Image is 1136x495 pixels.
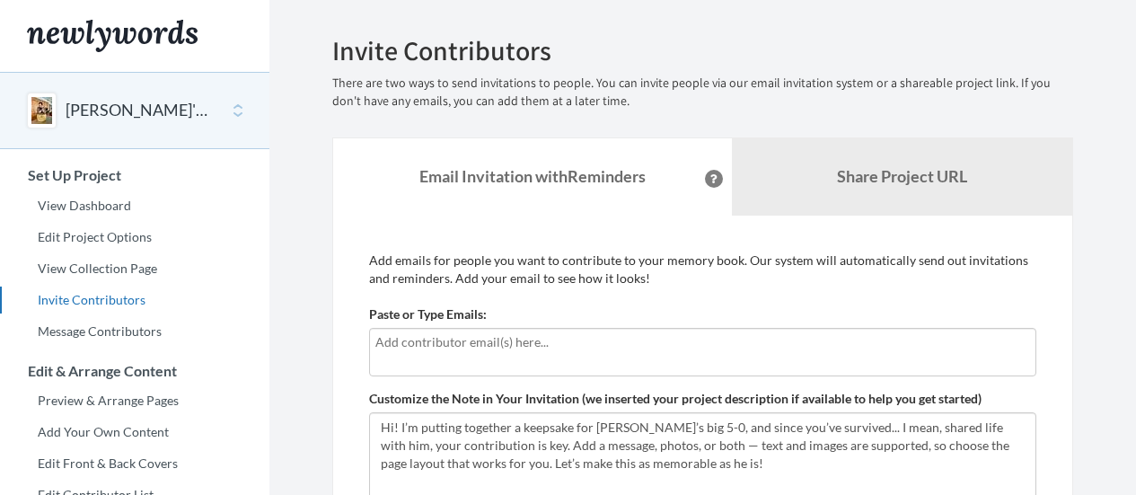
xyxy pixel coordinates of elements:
[27,20,198,52] img: Newlywords logo
[419,166,646,186] strong: Email Invitation with Reminders
[1,363,269,379] h3: Edit & Arrange Content
[375,332,1026,352] input: Add contributor email(s) here...
[837,166,967,186] b: Share Project URL
[369,390,982,408] label: Customize the Note in Your Invitation (we inserted your project description if available to help ...
[369,305,487,323] label: Paste or Type Emails:
[1,167,269,183] h3: Set Up Project
[332,75,1073,110] p: There are two ways to send invitations to people. You can invite people via our email invitation ...
[332,36,1073,66] h2: Invite Contributors
[369,252,1036,287] p: Add emails for people you want to contribute to your memory book. Our system will automatically s...
[66,99,211,122] button: [PERSON_NAME]'s 50th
